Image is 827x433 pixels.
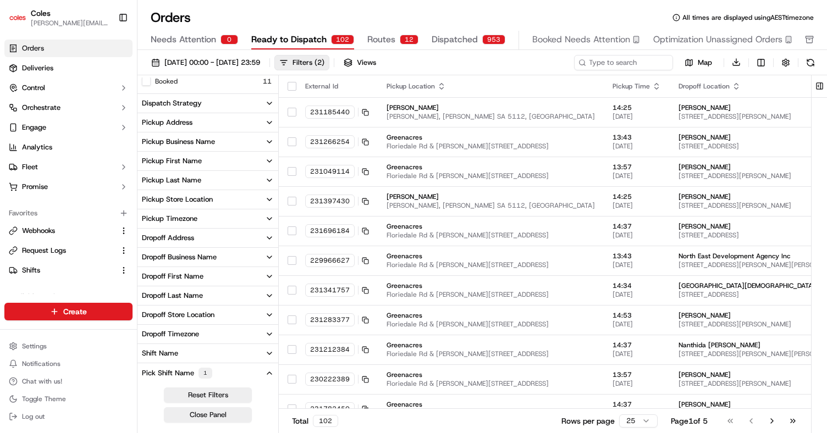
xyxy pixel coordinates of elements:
[11,105,31,125] img: 1736555255976-a54dd68f-1ca7-489b-9aae-adbdc363a1c4
[164,407,252,423] button: Close Panel
[11,44,200,62] p: Welcome 👋
[142,175,201,185] div: Pickup Last Name
[93,160,102,169] div: 💻
[142,329,199,339] div: Dropoff Timezone
[142,252,217,262] div: Dropoff Business Name
[137,229,278,247] button: Dropoff Address
[4,40,133,57] a: Orders
[137,190,278,209] button: Pickup Store Location
[22,63,53,73] span: Deliveries
[532,33,630,46] span: Booked Needs Attention
[4,391,133,407] button: Toggle Theme
[11,11,33,33] img: Nash
[387,252,595,260] span: Greenacres
[22,142,52,152] span: Analytics
[31,19,109,27] button: [PERSON_NAME][EMAIL_ADDRESS][PERSON_NAME][PERSON_NAME][DOMAIN_NAME]
[137,152,278,170] button: Pickup First Name
[305,106,369,119] button: 231185440
[22,123,46,132] span: Engage
[387,281,595,290] span: Greenacres
[142,214,197,224] div: Pickup Timezone
[387,142,595,151] span: Floriedale Rd & [PERSON_NAME][STREET_ADDRESS]
[155,77,178,86] label: Booked
[274,55,329,70] button: Filters(2)
[142,291,203,301] div: Dropoff Last Name
[4,222,133,240] button: Webhooks
[671,415,708,426] div: Page 1 of 5
[137,132,278,151] button: Pickup Business Name
[387,82,595,91] div: Pickup Location
[151,33,216,46] span: Needs Attention
[9,9,26,26] img: Coles
[305,313,369,326] button: 231283377
[104,159,177,170] span: API Documentation
[4,374,133,389] button: Chat with us!
[293,58,324,68] div: Filters
[682,13,814,22] span: All times are displayed using AEST timezone
[137,209,278,228] button: Pickup Timezone
[400,35,418,45] div: 12
[164,387,252,403] button: Reset Filters
[22,412,45,421] span: Log out
[305,82,369,91] div: External Id
[613,379,661,388] span: [DATE]
[4,99,133,116] button: Orchestrate
[305,224,369,237] button: 231696184
[313,415,338,427] div: 102
[613,290,661,299] span: [DATE]
[137,94,278,113] button: Dispatch Strategy
[220,35,238,45] div: 0
[63,306,87,317] span: Create
[22,377,62,386] span: Chat with us!
[305,343,369,356] button: 231212384
[305,373,369,386] button: 230222389
[29,71,198,82] input: Got a question? Start typing here...
[613,112,661,121] span: [DATE]
[4,409,133,424] button: Log out
[137,344,278,363] button: Shift Name
[387,231,595,240] span: Floriedale Rd & [PERSON_NAME][STREET_ADDRESS]
[142,195,213,204] div: Pickup Store Location
[31,8,51,19] button: Coles
[4,119,133,136] button: Engage
[142,233,194,243] div: Dropoff Address
[22,162,38,172] span: Fleet
[387,320,595,329] span: Floriedale Rd & [PERSON_NAME][STREET_ADDRESS]
[4,338,133,354] button: Settings
[4,303,133,320] button: Create
[142,310,214,320] div: Dropoff Store Location
[251,33,327,46] span: Ready to Dispatch
[4,356,133,371] button: Notifications
[137,113,278,132] button: Pickup Address
[310,197,350,206] span: 231397430
[89,155,181,175] a: 💻API Documentation
[11,160,20,169] div: 📗
[387,370,595,379] span: Greenacres
[613,103,661,112] span: 14:25
[387,112,595,121] span: [PERSON_NAME], [PERSON_NAME] SA 5112, [GEOGRAPHIC_DATA]
[137,306,278,324] button: Dropoff Store Location
[9,226,115,236] a: Webhooks
[199,368,212,379] div: 1
[613,320,661,329] span: [DATE]
[387,379,595,388] span: Floriedale Rd & [PERSON_NAME][STREET_ADDRESS]
[142,98,202,108] div: Dispatch Strategy
[613,349,661,358] span: [DATE]
[137,171,278,190] button: Pickup Last Name
[613,260,661,269] span: [DATE]
[653,33,782,46] span: Optimization Unassigned Orders
[613,281,661,290] span: 14:34
[146,55,265,70] button: [DATE] 00:00 - [DATE] 23:59
[4,262,133,279] button: Shifts
[292,415,338,427] div: Total
[305,284,369,297] button: 231341757
[22,246,66,256] span: Request Logs
[22,359,60,368] span: Notifications
[432,33,478,46] span: Dispatched
[310,286,350,295] span: 231341757
[613,192,661,201] span: 14:25
[4,59,133,77] a: Deliveries
[22,342,47,351] span: Settings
